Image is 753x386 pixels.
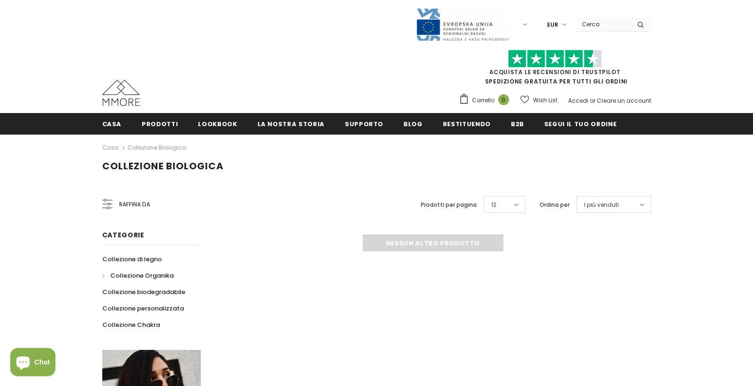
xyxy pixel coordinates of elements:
a: Segui il tuo ordine [544,113,616,134]
span: 0 [498,94,509,105]
span: La nostra storia [258,120,325,129]
span: Raffina da [119,199,150,210]
a: Blog [403,113,423,134]
span: 12 [491,200,496,210]
a: Lookbook [198,113,237,134]
span: Segui il tuo ordine [544,120,616,129]
a: Casa [102,142,119,153]
a: Collezione personalizzata [102,300,184,317]
a: Collezione biologica [128,144,186,151]
a: Carrello 0 [459,93,514,107]
a: Prodotti [142,113,178,134]
a: Javni Razpis [416,20,510,28]
span: Categorie [102,230,145,240]
img: Javni Razpis [416,8,510,42]
span: Lookbook [198,120,237,129]
span: Carrello [472,96,494,105]
a: Acquista le recensioni di TrustPilot [489,68,621,76]
span: Collezione biodegradabile [102,288,185,296]
span: I più venduti [584,200,619,210]
img: Fidati di Pilot Stars [508,50,602,68]
a: La nostra storia [258,113,325,134]
a: Collezione Organika [102,267,174,284]
a: Collezione Chakra [102,317,160,333]
img: Casi MMORE [102,80,140,106]
span: Collezione biologica [102,159,224,173]
span: SPEDIZIONE GRATUITA PER TUTTI GLI ORDINI [459,54,651,85]
input: Search Site [576,17,630,31]
label: Ordina per [540,200,570,210]
a: Casa [102,113,122,134]
a: Creare un account [597,97,651,105]
span: Wish List [533,96,557,105]
span: Blog [403,120,423,129]
a: B2B [511,113,524,134]
span: Collezione personalizzata [102,304,184,313]
a: Collezione di legno [102,251,162,267]
a: Restituendo [443,113,491,134]
span: EUR [547,20,558,30]
span: or [590,97,595,105]
span: Collezione Chakra [102,320,160,329]
span: B2B [511,120,524,129]
span: Collezione Organika [110,271,174,280]
span: Collezione di legno [102,255,162,264]
inbox-online-store-chat: Shopify online store chat [8,348,58,378]
a: Accedi [568,97,588,105]
span: Prodotti [142,120,178,129]
a: Collezione biodegradabile [102,284,185,300]
span: Restituendo [443,120,491,129]
span: Casa [102,120,122,129]
label: Prodotti per pagina [421,200,477,210]
a: supporto [345,113,383,134]
span: supporto [345,120,383,129]
a: Wish List [520,92,557,108]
